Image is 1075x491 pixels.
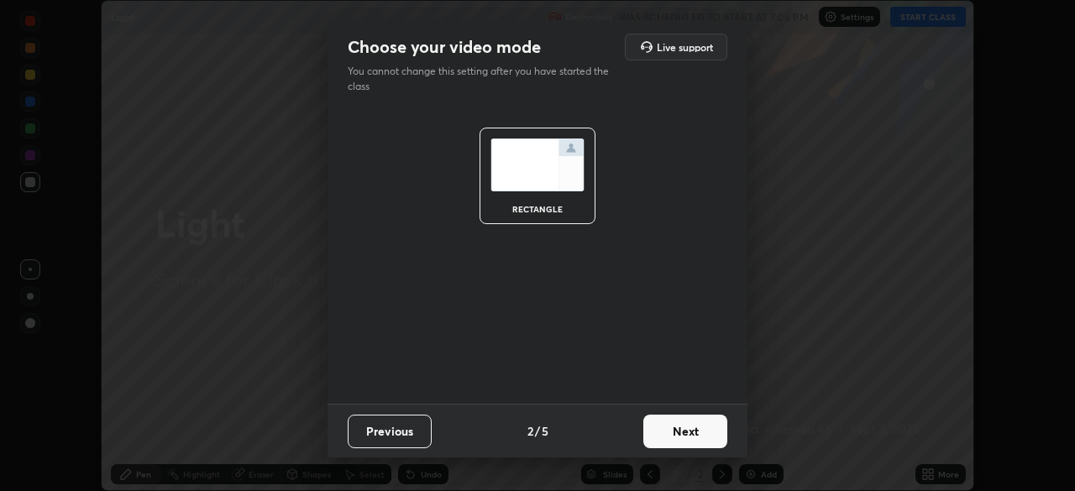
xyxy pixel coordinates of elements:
[643,415,727,448] button: Next
[527,422,533,440] h4: 2
[348,36,541,58] h2: Choose your video mode
[348,415,432,448] button: Previous
[490,138,585,191] img: normalScreenIcon.ae25ed63.svg
[542,422,548,440] h4: 5
[535,422,540,440] h4: /
[657,42,713,52] h5: Live support
[504,205,571,213] div: rectangle
[348,64,620,94] p: You cannot change this setting after you have started the class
